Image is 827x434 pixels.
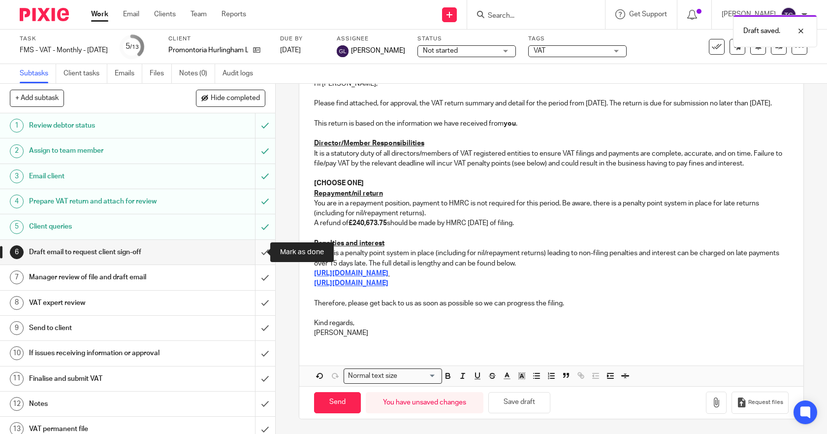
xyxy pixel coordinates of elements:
label: Due by [280,35,324,43]
a: Emails [115,64,142,83]
a: [URL][DOMAIN_NAME] [314,280,388,287]
a: Audit logs [223,64,260,83]
h1: Notes [29,397,173,411]
div: Search for option [344,368,442,384]
h1: Send to client [29,321,173,335]
strong: [CHOOSE ONE] [314,180,364,187]
div: 4 [10,195,24,208]
u: Repayment/nil return [314,190,383,197]
h1: Draft email to request client sign-off [29,245,173,260]
p: Promontoria Hurlingham Ltd [168,45,248,55]
h1: Email client [29,169,173,184]
div: 7 [10,270,24,284]
div: 1 [10,119,24,133]
div: 8 [10,296,24,310]
div: 10 [10,346,24,360]
button: Save draft [488,392,550,413]
div: You have unsaved changes [366,392,483,413]
h1: If issues receiving information or approval [29,346,173,361]
img: Pixie [20,8,69,21]
p: [PERSON_NAME] [314,328,789,338]
a: [URL][DOMAIN_NAME] [314,270,388,277]
p: There is a penalty point system in place (including for nil/repayment returns) leading to non-fil... [314,248,789,268]
button: Request files [732,392,789,414]
h1: Finalise and submit VAT [29,371,173,386]
a: Notes (0) [179,64,215,83]
p: It is a statutory duty of all directors/members of VAT registered entities to ensure VAT filings ... [314,149,789,169]
h1: Review debtor status [29,118,173,133]
input: Search for option [401,371,436,381]
p: This return is based on the information we have received from . [314,119,789,129]
h1: Prepare VAT return and attach for review [29,194,173,209]
span: Normal text size [346,371,400,381]
p: Therefore, please get back to us as soon as possible so we can progress the filing. [314,299,789,308]
p: You are in a repayment position, payment to HMRC is not required for this period. Be aware, there... [314,199,789,219]
h1: VAT expert review [29,296,173,310]
label: Task [20,35,108,43]
div: 5 [10,220,24,234]
div: 11 [10,372,24,386]
span: Request files [748,399,783,406]
div: 3 [10,169,24,183]
div: 12 [10,397,24,411]
div: 6 [10,245,24,259]
div: 5 [126,41,139,52]
img: svg%3E [337,45,349,57]
div: FMS - VAT - Monthly - July 2025 [20,45,108,55]
a: Team [191,9,207,19]
button: Hide completed [196,90,265,106]
a: Files [150,64,172,83]
span: VAT [534,47,545,54]
span: Hide completed [211,95,260,102]
small: /13 [130,44,139,50]
p: Kind regards, [314,318,789,328]
a: Reports [222,9,246,19]
a: Email [123,9,139,19]
input: Send [314,392,361,413]
strong: you [504,120,516,127]
label: Client [168,35,268,43]
p: A refund of should be made by HMRC [DATE] of filing. [314,218,789,228]
a: Subtasks [20,64,56,83]
p: Draft saved. [743,26,780,36]
strong: £240,673.75 [349,220,387,227]
div: 2 [10,144,24,158]
span: [DATE] [280,47,301,54]
label: Assignee [337,35,405,43]
h1: Client queries [29,219,173,234]
a: Client tasks [64,64,107,83]
button: + Add subtask [10,90,64,106]
a: Work [91,9,108,19]
u: Director/Member Responsibilities [314,140,424,147]
h1: Manager review of file and draft email [29,270,173,285]
a: Clients [154,9,176,19]
div: FMS - VAT - Monthly - [DATE] [20,45,108,55]
span: [PERSON_NAME] [351,46,405,56]
img: svg%3E [781,7,796,23]
span: Not started [423,47,458,54]
p: Please find attached, for approval, the VAT return summary and detail for the period from [DATE].... [314,99,789,108]
div: 9 [10,321,24,335]
u: Penalties and interest [314,240,384,247]
h1: Assign to team member [29,143,173,158]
